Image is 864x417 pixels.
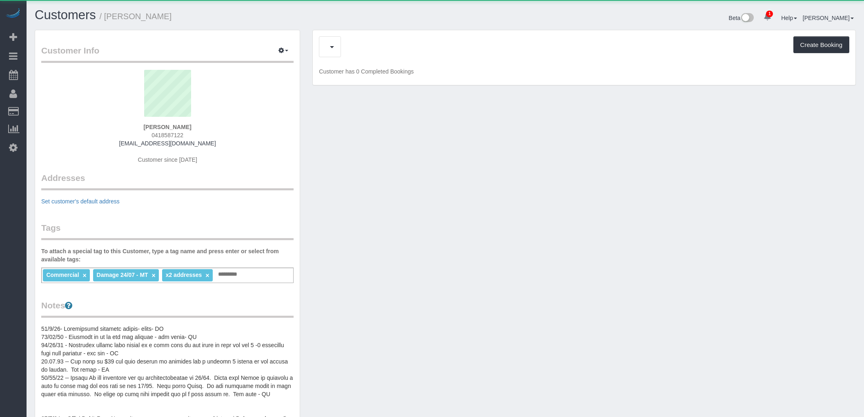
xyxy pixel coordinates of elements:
[41,198,120,205] a: Set customer's default address
[759,8,775,26] a: 1
[46,272,79,278] span: Commercial
[166,272,202,278] span: x2 addresses
[803,15,854,21] a: [PERSON_NAME]
[205,272,209,279] a: ×
[319,67,849,76] p: Customer has 0 Completed Bookings
[41,247,294,263] label: To attach a special tag to this Customer, type a tag name and press enter or select from availabl...
[729,15,754,21] a: Beta
[35,8,96,22] a: Customers
[5,8,21,20] img: Automaid Logo
[41,299,294,318] legend: Notes
[100,12,172,21] small: / [PERSON_NAME]
[152,272,156,279] a: ×
[781,15,797,21] a: Help
[82,272,86,279] a: ×
[793,36,849,54] button: Create Booking
[41,222,294,240] legend: Tags
[151,132,183,138] span: 0418587122
[97,272,148,278] span: Damage 24/07 - MT
[143,124,191,130] strong: [PERSON_NAME]
[740,13,754,24] img: New interface
[138,156,197,163] span: Customer since [DATE]
[41,45,294,63] legend: Customer Info
[119,140,216,147] a: [EMAIL_ADDRESS][DOMAIN_NAME]
[766,11,773,17] span: 1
